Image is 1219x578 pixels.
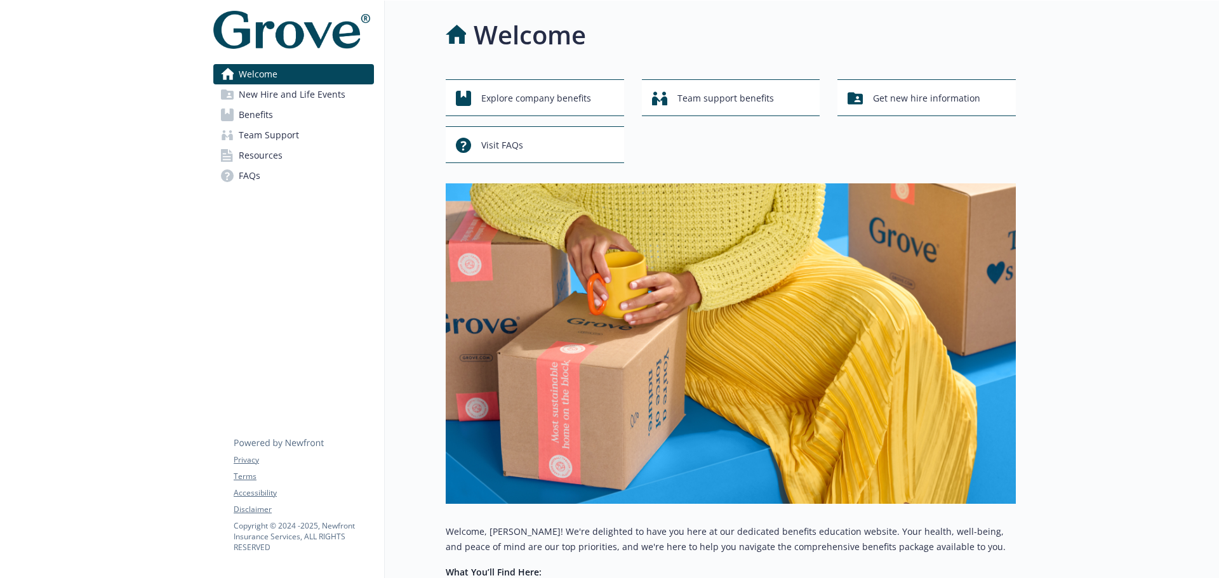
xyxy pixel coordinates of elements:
span: Welcome [239,64,277,84]
a: FAQs [213,166,374,186]
span: Visit FAQs [481,133,523,157]
a: Terms [234,471,373,482]
button: Explore company benefits [446,79,624,116]
button: Get new hire information [837,79,1016,116]
a: New Hire and Life Events [213,84,374,105]
a: Resources [213,145,374,166]
h1: Welcome [474,16,586,54]
strong: What You’ll Find Here: [446,566,542,578]
a: Privacy [234,454,373,466]
a: Accessibility [234,487,373,499]
span: Team Support [239,125,299,145]
button: Visit FAQs [446,126,624,163]
span: Resources [239,145,283,166]
a: Benefits [213,105,374,125]
a: Disclaimer [234,504,373,515]
p: Welcome, [PERSON_NAME]! We're delighted to have you here at our dedicated benefits education webs... [446,524,1016,555]
span: FAQs [239,166,260,186]
img: overview page banner [446,183,1016,504]
a: Welcome [213,64,374,84]
span: Get new hire information [873,86,980,110]
span: Explore company benefits [481,86,591,110]
span: Team support benefits [677,86,774,110]
a: Team Support [213,125,374,145]
p: Copyright © 2024 - 2025 , Newfront Insurance Services, ALL RIGHTS RESERVED [234,520,373,553]
button: Team support benefits [642,79,820,116]
span: Benefits [239,105,273,125]
span: New Hire and Life Events [239,84,345,105]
